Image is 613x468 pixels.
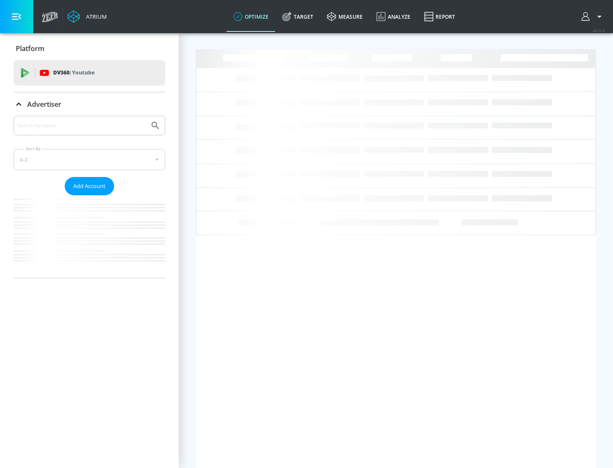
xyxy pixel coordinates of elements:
div: DV360: Youtube [14,60,165,86]
a: Target [275,1,320,32]
span: v 4.25.4 [593,28,604,33]
a: Report [417,1,462,32]
label: Sort By [24,146,43,151]
a: optimize [226,1,275,32]
a: Atrium [67,10,107,23]
input: Search by name [17,120,146,131]
nav: list of Advertiser [14,195,165,278]
span: Add Account [73,181,106,191]
p: DV360: [53,68,95,77]
p: Youtube [72,68,95,77]
div: Advertiser [14,116,165,278]
button: Add Account [65,177,114,195]
div: Atrium [83,13,107,20]
div: Advertiser [14,92,165,116]
div: A-Z [14,149,165,170]
a: Analyze [370,1,417,32]
p: Platform [16,44,44,53]
p: Advertiser [27,100,61,109]
a: measure [320,1,370,32]
div: Platform [14,37,165,60]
